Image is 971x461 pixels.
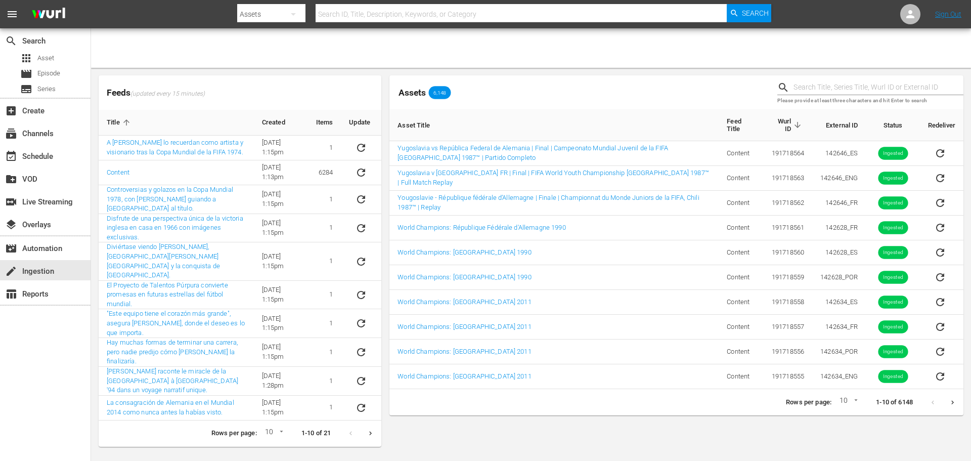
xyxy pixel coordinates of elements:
p: 1-10 of 6148 [876,398,913,407]
td: [DATE] 1:15pm [254,214,308,243]
table: sticky table [99,110,381,421]
td: 142646_ES [812,141,866,166]
td: 191718558 [762,290,812,315]
a: Sign Out [935,10,961,18]
td: Content [719,340,762,364]
a: World Champions: République Fédérale d'Allemagne 1990 [398,224,565,231]
td: 1 [308,338,341,367]
th: Status [866,109,920,141]
span: Ingested [878,150,908,157]
a: Controversias y golazos en la Copa Mundial 1978, con [PERSON_NAME] guiando a [GEOGRAPHIC_DATA] al... [107,186,233,212]
td: [DATE] 1:15pm [254,185,308,214]
span: Wurl ID [770,117,804,133]
td: 142634_ENG [812,364,866,389]
th: Items [308,110,341,136]
a: Yugoslavia vs República Federal de Alemania | Final | Campeonato Mundial Juvenil de la FIFA [GEOG... [398,144,668,161]
span: Asset Title [398,120,443,130]
span: Ingested [878,274,908,281]
td: 142634_ES [812,290,866,315]
span: Title [107,118,133,127]
span: Ingested [878,199,908,207]
td: 191718563 [762,166,812,191]
td: 142628_POR [812,265,866,290]
span: Create [5,105,17,117]
a: Yugoslavia v [GEOGRAPHIC_DATA] FR | Final | FIFA World Youth Championship [GEOGRAPHIC_DATA] 1987™... [398,169,709,186]
a: Yougoslavie - République fédérale d’Allemagne | Finale | Championnat du Monde Juniors de la FIFA,... [398,194,699,211]
td: 191718561 [762,216,812,240]
a: World Champions: [GEOGRAPHIC_DATA] 2011 [398,323,531,330]
span: Feeds [99,85,381,101]
td: 1 [308,185,341,214]
span: Ingested [878,299,908,306]
span: Schedule [5,150,17,162]
span: Live Streaming [5,196,17,208]
button: Search [727,4,771,22]
span: Overlays [5,219,17,231]
a: Diviértase viendo [PERSON_NAME], [GEOGRAPHIC_DATA][PERSON_NAME][GEOGRAPHIC_DATA] y la conquista d... [107,243,220,279]
td: 191718556 [762,340,812,364]
td: 142628_ES [812,240,866,265]
td: 1 [308,242,341,280]
th: External ID [812,109,866,141]
td: Content [719,290,762,315]
button: Next page [361,424,380,443]
a: Disfrute de una perspectiva única de la victoria inglesa en casa en 1966 con imágenes exclusivas. [107,215,243,241]
span: VOD [5,173,17,185]
span: Ingested [878,348,908,356]
td: 1 [308,367,341,396]
td: 191718560 [762,240,812,265]
input: Search Title, Series Title, Wurl ID or External ID [793,80,963,95]
span: Reports [5,288,17,300]
span: menu [6,8,18,20]
button: Next page [943,393,962,412]
td: 1 [308,214,341,243]
td: [DATE] 1:28pm [254,367,308,396]
span: Episode [37,68,60,78]
span: Ingested [878,249,908,257]
td: 6284 [308,160,341,185]
img: ans4CAIJ8jUAAAAAAAAAAAAAAAAAAAAAAAAgQb4GAAAAAAAAAAAAAAAAAAAAAAAAJMjXAAAAAAAAAAAAAAAAAAAAAAAAgAT5G... [24,3,73,26]
td: 1 [308,396,341,421]
td: [DATE] 1:15pm [254,136,308,160]
span: Ingested [878,175,908,182]
td: 1 [308,309,341,338]
td: Content [719,364,762,389]
p: Please provide at least three characters and hit Enter to search [777,97,963,105]
span: Channels [5,128,17,140]
a: A [PERSON_NAME] lo recuerdan como artista y visionario tras la Copa Mundial de la FIFA 1974. [107,139,243,156]
td: [DATE] 1:15pm [254,396,308,421]
span: (updated every 15 minutes) [130,90,205,98]
a: World Champions: [GEOGRAPHIC_DATA] 1990 [398,248,531,256]
td: 191718557 [762,315,812,340]
span: Ingested [878,373,908,381]
td: 142628_FR [812,216,866,240]
p: 1-10 of 21 [301,429,331,438]
span: Automation [5,242,17,255]
td: Content [719,315,762,340]
td: Content [719,166,762,191]
span: Series [20,83,32,95]
td: 191718559 [762,265,812,290]
a: Content [107,169,129,176]
a: [PERSON_NAME] raconte le miracle de la [GEOGRAPHIC_DATA] à [GEOGRAPHIC_DATA] '94 dans un voyage n... [107,367,238,394]
a: Hay muchas formas de terminar una carrera, pero nadie predijo cómo [PERSON_NAME] la finalizaría. [107,339,238,365]
td: Content [719,265,762,290]
td: [DATE] 1:15pm [254,242,308,280]
td: 191718564 [762,141,812,166]
span: Asset [20,52,32,64]
span: Assets [399,88,426,98]
td: [DATE] 1:13pm [254,160,308,185]
span: Created [262,118,298,127]
span: Asset [37,53,54,63]
td: Content [719,216,762,240]
td: Content [719,141,762,166]
a: World Champions: [GEOGRAPHIC_DATA] 2011 [398,348,531,355]
td: 191718555 [762,364,812,389]
span: 6,148 [428,90,451,96]
span: Series [37,84,56,94]
td: Content [719,191,762,216]
td: 142646_ENG [812,166,866,191]
th: Feed Title [719,109,762,141]
td: [DATE] 1:15pm [254,338,308,367]
span: Ingested [878,224,908,232]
